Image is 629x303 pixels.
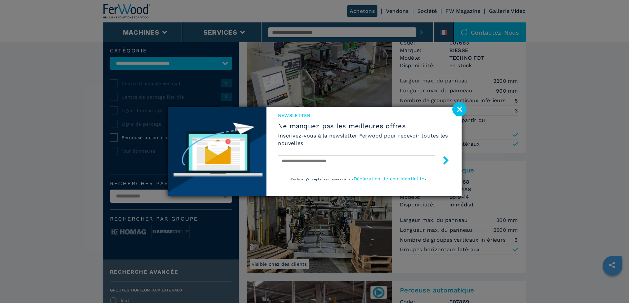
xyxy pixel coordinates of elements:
[278,112,450,119] span: Newsletter
[354,176,425,181] a: Déclaration de confidentialité
[290,177,354,181] span: J'ai lu et j'accepte les clauses de la «
[278,132,450,147] h6: Inscrivez-vous à la newsletter Ferwood pour recevoir toutes les nouvelles
[435,154,450,169] button: submit-button
[278,122,450,130] span: Ne manquez pas les meilleures offres
[424,177,426,181] span: »
[168,107,266,196] img: Newsletter image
